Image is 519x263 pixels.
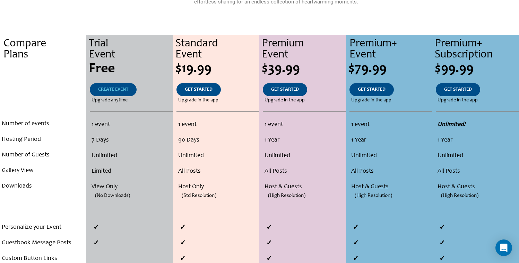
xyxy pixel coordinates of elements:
span: Upgrade in the app [265,96,305,105]
a: CREATE EVENT [90,83,137,96]
div: Premium Event [262,38,346,61]
li: Host & Guests [351,179,431,195]
div: Trial Event [89,38,173,61]
span: CREATE EVENT [98,87,128,92]
a: GET STARTED [263,83,307,96]
li: All Posts [351,164,431,179]
li: Host & Guests [438,179,517,195]
li: Guestbook Message Posts [2,235,85,251]
li: 90 Days [178,133,258,148]
span: . [43,87,44,92]
span: . [42,62,45,76]
span: (High Resolution) [441,188,478,203]
li: 1 Year [351,133,431,148]
a: GET STARTED [349,83,394,96]
li: Limited [92,164,171,179]
li: All Posts [265,164,344,179]
div: Compare Plans [3,38,86,61]
li: 1 event [92,117,171,133]
div: $99.99 [435,62,519,76]
span: GET STARTED [444,87,472,92]
span: (No Downloads) [95,188,130,203]
span: GET STARTED [271,87,299,92]
div: Premium+ Event [349,38,432,61]
span: (High Resolution) [268,188,305,203]
li: Host Only [178,179,258,195]
span: Upgrade in the app [438,96,478,105]
div: Free [89,62,173,76]
div: $39.99 [262,62,346,76]
span: (High Resolution) [355,188,392,203]
a: GET STARTED [176,83,221,96]
span: Upgrade in the app [351,96,391,105]
span: GET STARTED [358,87,386,92]
li: Personalize your Event [2,220,85,235]
li: 1 event [351,117,431,133]
li: All Posts [178,164,258,179]
div: $19.99 [175,62,259,76]
span: Upgrade anytime [92,96,128,105]
li: Unlimited [178,148,258,164]
strong: Unlimited! [438,121,466,128]
li: Downloads [2,179,85,194]
div: Open Intercom Messenger [495,239,512,256]
div: $79.99 [348,62,432,76]
li: Unlimited [351,148,431,164]
span: . [43,98,44,103]
div: Premium+ Subscription [435,38,519,61]
li: Number of Guests [2,147,85,163]
span: (Std Resolution) [182,188,216,203]
li: 1 Year [265,133,344,148]
span: Upgrade in the app [178,96,218,105]
li: Unlimited [438,148,517,164]
div: Standard Event [175,38,259,61]
li: 1 event [178,117,258,133]
li: 1 event [265,117,344,133]
a: . [34,83,52,96]
li: Unlimited [265,148,344,164]
li: All Posts [438,164,517,179]
a: GET STARTED [436,83,480,96]
li: Host & Guests [265,179,344,195]
li: View Only [92,179,171,195]
li: Number of events [2,116,85,132]
li: 7 Days [92,133,171,148]
li: Unlimited [92,148,171,164]
span: GET STARTED [185,87,213,92]
li: Gallery View [2,163,85,179]
li: 1 Year [438,133,517,148]
li: Hosting Period [2,132,85,147]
